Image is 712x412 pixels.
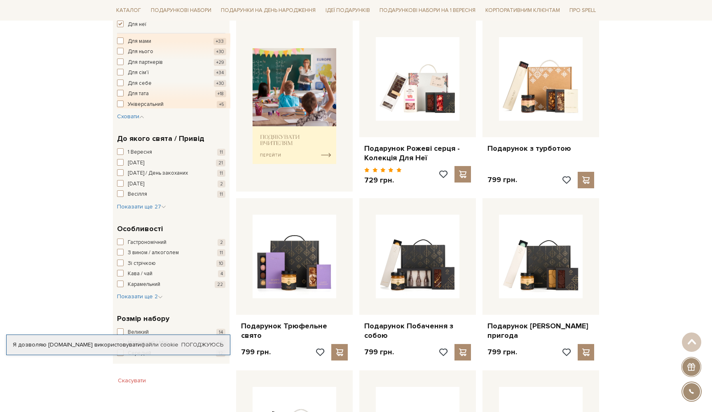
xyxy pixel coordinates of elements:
a: Подарунок Трюфельне свято [241,321,348,341]
a: Подарунок [PERSON_NAME] пригода [487,321,594,341]
span: 11 [217,170,225,177]
button: Для партнерів +29 [117,59,226,67]
a: Подарунки на День народження [218,4,319,17]
a: Подарунок з турботою [487,144,594,153]
a: Подарунок Побачення з собою [364,321,471,341]
span: [DATE] / День закоханих [128,169,188,178]
span: 2 [218,180,225,187]
span: [DATE] [128,180,144,188]
button: Сховати [117,112,144,121]
span: Великий [128,328,149,337]
span: 11 [217,149,225,156]
span: +30 [214,48,226,55]
button: Весілля 11 [117,190,225,199]
span: Для себе [128,80,152,88]
button: Для мами +33 [117,37,226,46]
span: Для партнерів [128,59,163,67]
span: Для нього [128,48,153,56]
a: Каталог [113,4,144,17]
p: 799 грн. [364,347,394,357]
span: [DATE] [128,159,144,167]
span: Показати ще 27 [117,203,166,210]
img: banner [253,48,336,164]
a: Ідеї подарунків [322,4,373,17]
button: Показати ще 2 [117,293,163,301]
span: 21 [216,159,225,166]
a: Подарункові набори [148,4,215,17]
span: +5 [217,101,226,108]
span: Гастрономічний [128,239,166,247]
span: +30 [214,80,226,87]
a: Подарункові набори на 1 Вересня [376,3,479,17]
button: Гастрономічний 2 [117,239,225,247]
span: +29 [214,59,226,66]
p: 799 грн. [241,347,271,357]
button: Для тата +18 [117,90,226,98]
button: Зі стрічкою 10 [117,260,225,268]
button: Великий 14 [117,328,225,337]
button: [DATE] 21 [117,159,225,167]
button: 1 Вересня 11 [117,148,225,157]
span: З вином / алкоголем [128,249,179,257]
span: Для тата [128,90,149,98]
span: 2 [218,239,225,246]
p: 729 грн. [364,176,402,185]
span: Сховати [117,113,144,120]
span: Для мами [128,37,151,46]
span: 11 [217,191,225,198]
span: Розмір набору [117,313,169,324]
button: З вином / алкоголем 11 [117,249,225,257]
span: 4 [218,270,225,277]
div: Я дозволяю [DOMAIN_NAME] використовувати [7,341,230,349]
span: +34 [214,69,226,76]
span: Показати ще 2 [117,293,163,300]
span: Універсальний [128,101,164,109]
button: Кава / чай 4 [117,270,225,278]
a: файли cookie [141,341,178,348]
button: Для себе +30 [117,80,226,88]
button: Для нього +30 [117,48,226,56]
span: Кава / чай [128,270,152,278]
span: 1 Вересня [128,148,152,157]
button: Універсальний +5 [117,101,226,109]
span: Карамельний [128,281,160,289]
span: 14 [216,329,225,336]
span: 11 [217,249,225,256]
span: Зі стрічкою [128,260,156,268]
span: Для сім'ї [128,69,149,77]
span: Весілля [128,190,147,199]
span: Особливості [117,223,163,234]
p: 799 грн. [487,347,517,357]
button: Для сім'ї +34 [117,69,226,77]
button: [DATE] / День закоханих 11 [117,169,225,178]
button: Для неї [117,21,225,29]
span: 22 [215,281,225,288]
span: +18 [215,90,226,97]
button: Скасувати [113,374,151,387]
span: 10 [216,260,225,267]
a: Погоджуюсь [181,341,223,349]
span: Для неї [128,21,146,29]
button: [DATE] 2 [117,180,225,188]
a: Подарунок Рожеві серця - Колекція Для Неї [364,144,471,163]
span: До якого свята / Привід [117,133,204,144]
p: 799 грн. [487,175,517,185]
a: Про Spell [566,4,599,17]
span: +33 [213,38,226,45]
button: Показати ще 27 [117,203,166,211]
button: Карамельний 22 [117,281,225,289]
a: Корпоративним клієнтам [482,3,563,17]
